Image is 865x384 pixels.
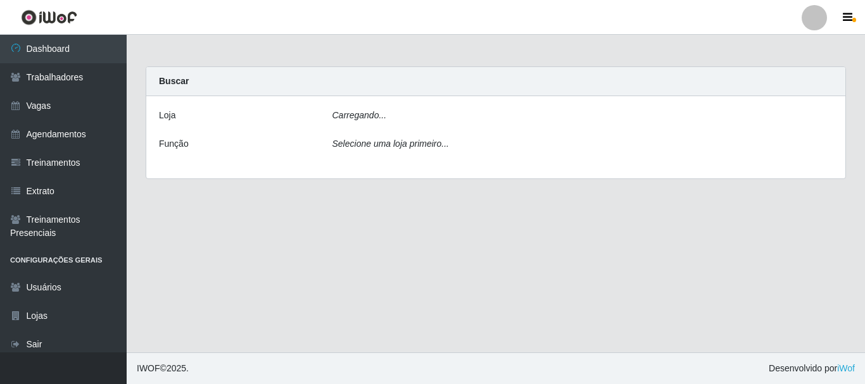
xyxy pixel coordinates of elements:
label: Função [159,137,189,151]
label: Loja [159,109,175,122]
i: Selecione uma loja primeiro... [332,139,449,149]
img: CoreUI Logo [21,9,77,25]
span: Desenvolvido por [769,362,855,375]
a: iWof [837,363,855,373]
strong: Buscar [159,76,189,86]
i: Carregando... [332,110,387,120]
span: IWOF [137,363,160,373]
span: © 2025 . [137,362,189,375]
